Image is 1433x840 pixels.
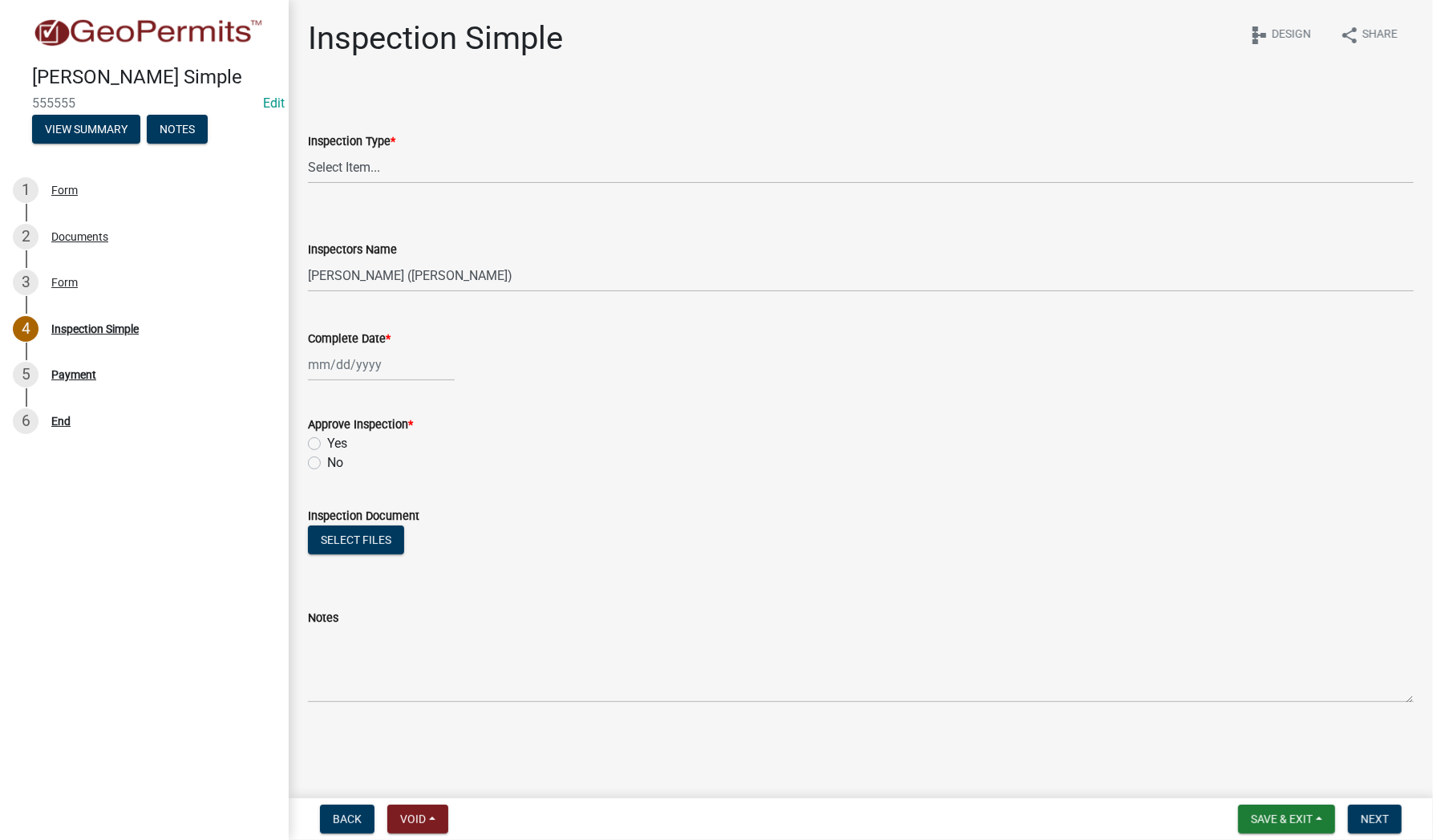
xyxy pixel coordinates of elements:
button: View Summary [32,115,140,144]
div: 1 [13,177,38,203]
div: Form [51,277,78,288]
span: Save & Exit [1251,813,1313,826]
div: 6 [13,408,38,434]
button: Void [387,805,448,834]
button: Next [1348,805,1402,834]
div: 2 [13,224,38,250]
span: Design [1272,26,1311,45]
div: 4 [13,316,38,342]
wm-modal-confirm: Notes [147,124,208,136]
label: Inspectors Name [308,245,397,256]
div: Payment [51,369,96,380]
span: Back [333,813,362,826]
h1: Inspection Simple [308,19,563,58]
i: schema [1249,26,1269,45]
label: Inspection Document [308,511,419,522]
img: Schneider Testing [32,17,263,49]
div: Inspection Simple [51,323,139,335]
div: Documents [51,231,108,242]
label: Complete Date [308,334,391,345]
i: share [1340,26,1359,45]
button: schemaDesign [1237,19,1324,51]
input: mm/dd/yyyy [308,348,455,381]
span: Share [1362,26,1398,45]
div: Form [51,185,78,196]
label: Approve Inspection [308,420,413,431]
button: shareShare [1327,19,1411,51]
button: Notes [147,115,208,144]
span: Void [400,813,426,826]
div: End [51,416,71,427]
span: Next [1361,813,1389,826]
span: 555555 [32,95,257,111]
button: Save & Exit [1238,805,1335,834]
h4: [PERSON_NAME] Simple [32,66,276,89]
a: Edit [263,95,285,111]
wm-modal-confirm: Edit Application Number [263,95,285,111]
label: Inspection Type [308,136,395,148]
wm-modal-confirm: Summary [32,124,140,136]
button: Select files [308,526,404,554]
button: Back [320,805,374,834]
div: 5 [13,362,38,388]
label: Yes [327,434,347,453]
div: 3 [13,270,38,295]
label: No [327,453,343,473]
label: Notes [308,613,338,624]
